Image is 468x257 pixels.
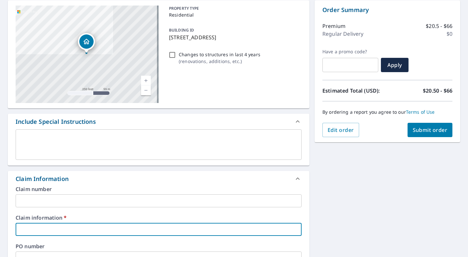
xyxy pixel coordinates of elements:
[406,109,435,115] a: Terms of Use
[322,109,452,115] p: By ordering a report you agree to our
[8,171,309,186] div: Claim Information
[322,30,363,38] p: Regular Delivery
[322,22,345,30] p: Premium
[426,22,452,30] p: $20.5 - $66
[16,186,302,192] label: Claim number
[179,58,260,65] p: ( renovations, additions, etc. )
[322,123,359,137] button: Edit order
[328,126,354,134] span: Edit order
[16,174,69,183] div: Claim Information
[16,117,96,126] div: Include Special Instructions
[447,30,452,38] p: $0
[381,58,409,72] button: Apply
[169,27,194,33] p: BUILDING ID
[179,51,260,58] p: Changes to structures in last 4 years
[169,11,299,18] p: Residential
[322,87,387,95] p: Estimated Total (USD):
[16,215,302,220] label: Claim information
[408,123,453,137] button: Submit order
[413,126,448,134] span: Submit order
[169,33,299,41] p: [STREET_ADDRESS]
[78,33,95,53] div: Dropped pin, building 1, Residential property, 39 Galeon Way Hot Springs Village, AR 71909
[386,61,403,69] span: Apply
[8,114,309,129] div: Include Special Instructions
[141,76,151,85] a: Current Level 17, Zoom In
[423,87,452,95] p: $20.50 - $66
[16,244,302,249] label: PO number
[322,49,378,55] label: Have a promo code?
[141,85,151,95] a: Current Level 17, Zoom Out
[169,6,299,11] p: PROPERTY TYPE
[322,6,452,14] p: Order Summary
